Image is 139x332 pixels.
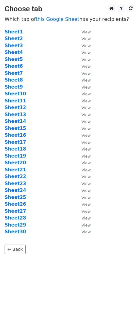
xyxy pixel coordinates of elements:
a: Sheet3 [5,43,23,48]
a: View [75,126,91,131]
a: View [75,153,91,159]
a: Sheet14 [5,119,26,124]
small: View [81,154,91,158]
a: Sheet10 [5,91,26,97]
strong: Sheet7 [5,71,23,76]
a: ← Back [5,245,26,254]
small: View [81,161,91,165]
a: View [75,160,91,166]
a: View [75,77,91,83]
a: View [75,105,91,110]
small: View [81,168,91,172]
a: Sheet22 [5,174,26,179]
a: View [75,181,91,186]
small: View [81,188,91,193]
strong: Sheet8 [5,77,23,83]
small: View [81,30,91,34]
small: View [81,140,91,145]
small: View [81,223,91,227]
strong: Sheet18 [5,146,26,152]
small: View [81,181,91,186]
a: View [75,215,91,221]
strong: Sheet30 [5,229,26,235]
small: View [81,119,91,124]
small: View [81,57,91,62]
a: View [75,167,91,173]
a: View [75,222,91,228]
a: View [75,112,91,117]
small: View [81,99,91,103]
a: View [75,229,91,235]
a: Sheet12 [5,105,26,110]
a: Sheet19 [5,153,26,159]
a: Sheet25 [5,195,26,200]
small: View [81,195,91,200]
a: Sheet2 [5,36,23,41]
a: Sheet28 [5,215,26,221]
small: View [81,85,91,90]
a: View [75,71,91,76]
strong: Sheet20 [5,160,26,166]
a: View [75,57,91,62]
small: View [81,92,91,96]
a: Sheet26 [5,201,26,207]
small: View [81,44,91,48]
a: View [75,43,91,48]
a: View [75,146,91,152]
a: Sheet6 [5,63,23,69]
a: Sheet24 [5,188,26,193]
strong: Sheet16 [5,132,26,138]
a: Sheet13 [5,112,26,117]
a: View [75,91,91,97]
a: View [75,195,91,200]
small: View [81,113,91,117]
a: Sheet17 [5,139,26,145]
strong: Sheet27 [5,208,26,214]
a: View [75,119,91,124]
small: View [81,64,91,69]
a: View [75,139,91,145]
a: Sheet9 [5,84,23,90]
a: View [75,132,91,138]
strong: Sheet21 [5,167,26,173]
small: View [81,78,91,82]
a: View [75,188,91,193]
a: View [75,29,91,35]
small: View [81,174,91,179]
a: Sheet11 [5,98,26,104]
p: Which tab of has your recipients? [5,16,134,22]
a: View [75,208,91,214]
a: View [75,174,91,179]
a: View [75,50,91,55]
a: Sheet29 [5,222,26,228]
small: View [81,133,91,138]
a: Sheet4 [5,50,23,55]
small: View [81,230,91,234]
a: this Google Sheet [36,16,79,22]
a: View [75,201,91,207]
small: View [81,71,91,76]
a: Sheet1 [5,29,23,35]
a: Sheet5 [5,57,23,62]
a: View [75,98,91,104]
a: Sheet23 [5,181,26,186]
a: View [75,84,91,90]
